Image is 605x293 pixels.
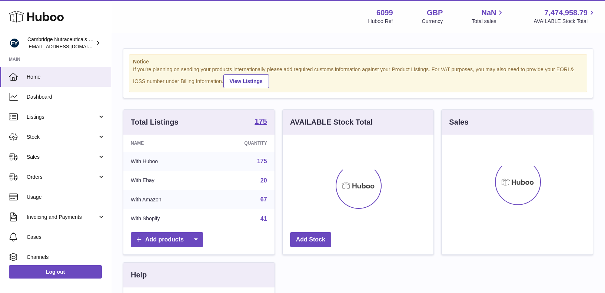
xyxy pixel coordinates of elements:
[27,214,97,221] span: Invoicing and Payments
[533,18,596,25] span: AVAILABLE Stock Total
[27,43,109,49] span: [EMAIL_ADDRESS][DOMAIN_NAME]
[27,174,97,181] span: Orders
[255,118,267,125] strong: 175
[27,134,97,141] span: Stock
[427,8,443,18] strong: GBP
[260,215,267,222] a: 41
[223,74,269,88] a: View Listings
[368,18,393,25] div: Huboo Ref
[123,209,206,228] td: With Shopify
[131,270,147,280] h3: Help
[260,196,267,203] a: 67
[260,177,267,184] a: 20
[449,117,468,127] h3: Sales
[422,18,443,25] div: Currency
[206,135,275,152] th: Quantity
[27,194,105,201] span: Usage
[27,36,94,50] div: Cambridge Nutraceuticals Ltd
[27,93,105,101] span: Dashboard
[27,154,97,161] span: Sales
[255,118,267,126] a: 175
[9,265,102,279] a: Log out
[131,232,203,247] a: Add products
[376,8,393,18] strong: 6099
[27,234,105,241] span: Cases
[27,73,105,80] span: Home
[472,18,505,25] span: Total sales
[123,171,206,190] td: With Ebay
[133,58,583,65] strong: Notice
[27,113,97,121] span: Listings
[481,8,496,18] span: NaN
[257,158,267,164] a: 175
[131,117,179,127] h3: Total Listings
[123,152,206,171] td: With Huboo
[27,254,105,261] span: Channels
[544,8,588,18] span: 7,474,958.79
[123,135,206,152] th: Name
[533,8,596,25] a: 7,474,958.79 AVAILABLE Stock Total
[133,66,583,88] div: If you're planning on sending your products internationally please add required customs informati...
[123,190,206,209] td: With Amazon
[472,8,505,25] a: NaN Total sales
[290,232,331,247] a: Add Stock
[9,37,20,49] img: huboo@camnutra.com
[290,117,373,127] h3: AVAILABLE Stock Total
